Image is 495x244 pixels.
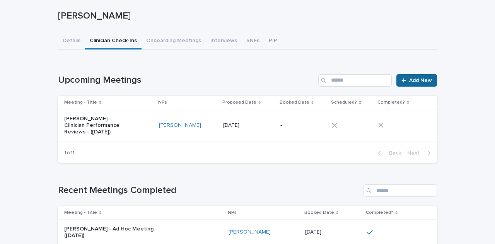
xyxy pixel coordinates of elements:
[331,98,357,107] p: Scheduled?
[229,229,271,235] a: [PERSON_NAME]
[64,116,129,135] p: [PERSON_NAME] - Clinician Performance Reviews - ([DATE])
[280,98,309,107] p: Booked Date
[64,208,97,217] p: Meeting - Title
[396,74,437,87] a: Add New
[58,143,81,162] p: 1 of 1
[58,10,434,22] p: [PERSON_NAME]
[58,33,85,49] button: Details
[206,33,242,49] button: Interviews
[58,185,360,196] h1: Recent Meetings Completed
[142,33,206,49] button: Onboarding Meetings
[242,33,264,49] button: SNFs
[264,33,282,49] button: PIP
[304,208,334,217] p: Booked Date
[85,33,142,49] button: Clinician Check-Ins
[58,75,315,86] h1: Upcoming Meetings
[318,74,392,87] input: Search
[407,150,424,156] span: Next
[159,122,201,129] a: [PERSON_NAME]
[366,208,393,217] p: Completed?
[372,150,404,157] button: Back
[377,98,405,107] p: Completed?
[64,98,97,107] p: Meeting - Title
[223,121,241,129] p: [DATE]
[58,109,437,142] tr: [PERSON_NAME] - Clinician Performance Reviews - ([DATE])[PERSON_NAME] [DATE][DATE] --
[280,121,283,129] p: -
[404,150,437,157] button: Next
[409,78,432,83] span: Add New
[384,150,401,156] span: Back
[364,184,437,197] input: Search
[305,227,323,235] p: [DATE]
[222,98,256,107] p: Proposed Date
[158,98,167,107] p: NPs
[228,208,237,217] p: NPs
[64,226,161,239] p: [PERSON_NAME] - Ad Hoc Meeting ([DATE])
